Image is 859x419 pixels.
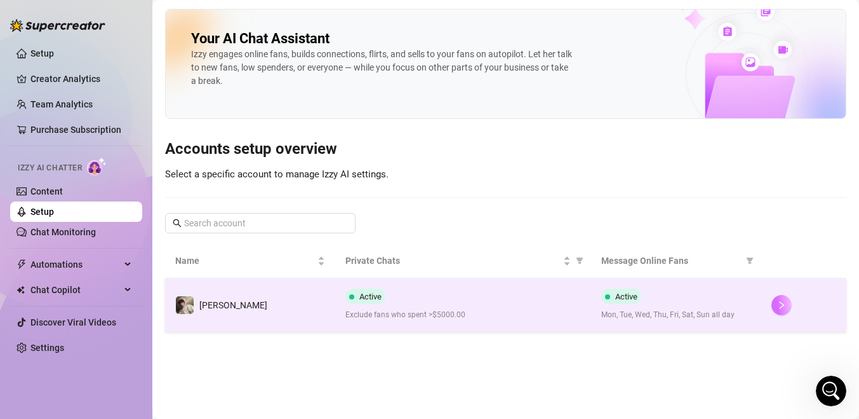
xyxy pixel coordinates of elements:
input: Search account [184,216,338,230]
span: filter [576,257,583,264]
span: Izzy AI Chatter [18,162,82,174]
span: Active [359,292,382,301]
a: Creator Analytics [30,69,132,89]
div: 🌟 Supercreator [42,56,113,69]
div: Izzy engages online fans, builds connections, flirts, and sells to your fans on autopilot. Let he... [191,48,572,88]
div: • [DATE] [74,150,109,163]
div: • 1h ago [116,56,152,69]
button: Messages [63,302,127,353]
img: Chat Copilot [17,285,25,294]
span: filter [573,251,586,270]
a: Purchase Subscription [30,125,121,135]
th: Private Chats [335,244,590,278]
div: • 3h ago [121,103,157,116]
span: Hi [PERSON_NAME], [PERSON_NAME] is now active on your account and ready to be turned on. Let me k... [45,91,803,101]
th: Name [165,244,335,278]
span: filter [743,251,756,270]
span: Select a specific account to manage Izzy AI settings. [165,168,389,180]
span: Help [149,334,169,343]
span: search [173,219,182,228]
span: Hey so I'm on the free trial testing out [PERSON_NAME], however it doesn't seem to be working in ... [42,44,827,54]
span: Private Chats [345,254,560,268]
h2: Your AI Chat Assistant [191,30,330,48]
span: Message Online Fans [601,254,741,268]
span: Name [175,254,315,268]
img: Reece [176,296,194,314]
button: right [771,295,792,315]
span: Home [18,334,44,343]
span: right [777,301,786,310]
img: logo-BBDzfeDw.svg [10,19,105,32]
div: J [23,55,39,70]
button: News [190,302,254,353]
iframe: Intercom live chat [816,376,846,406]
a: Discover Viral Videos [30,317,116,327]
img: Ella avatar [13,55,28,70]
a: Team Analytics [30,99,93,109]
div: Tanya [45,150,71,163]
div: [PERSON_NAME] [45,103,119,116]
span: Active [615,292,637,301]
span: Chat Copilot [30,280,121,300]
div: N [18,45,34,60]
span: Mon, Tue, Wed, Thu, Fri, Sat, Sun all day [601,309,751,321]
img: Profile image for Ella [15,90,40,116]
div: Profile image for Tanya [15,137,40,163]
img: AI Chatter [87,157,107,175]
span: Exclude fans who spent >$5000.00 [345,309,580,321]
a: Settings [30,343,64,353]
span: News [210,334,234,343]
span: filter [746,257,754,264]
h3: Accounts setup overview [165,139,846,160]
a: Content [30,186,63,196]
a: Chat Monitoring [30,227,96,237]
span: thunderbolt [17,259,27,270]
a: Setup [30,207,54,217]
span: [PERSON_NAME] [199,300,267,310]
h1: Messages [94,5,163,27]
span: Automations [30,254,121,275]
a: Setup [30,48,54,58]
span: Messages [70,334,119,343]
button: Help [127,302,190,353]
